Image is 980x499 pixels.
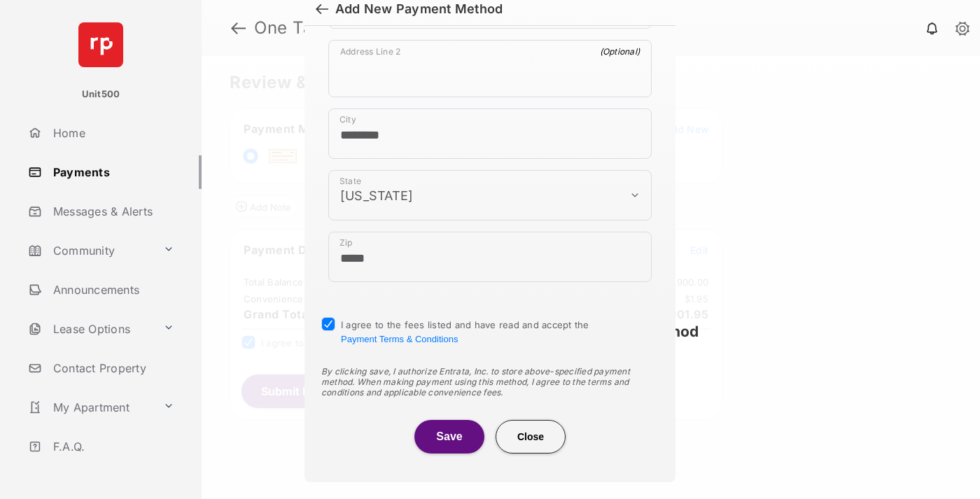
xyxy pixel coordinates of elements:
[321,366,659,398] div: By clicking save, I authorize Entrata, Inc. to store above-specified payment method. When making ...
[414,420,484,454] button: Save
[341,334,458,344] button: I agree to the fees listed and have read and accept the
[328,108,652,159] div: payment_method_screening[postal_addresses][locality]
[328,170,652,220] div: payment_method_screening[postal_addresses][administrativeArea]
[496,420,566,454] button: Close
[328,40,652,97] div: payment_method_screening[postal_addresses][addressLine2]
[341,319,589,344] span: I agree to the fees listed and have read and accept the
[335,1,503,17] div: Add New Payment Method
[328,232,652,282] div: payment_method_screening[postal_addresses][postalCode]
